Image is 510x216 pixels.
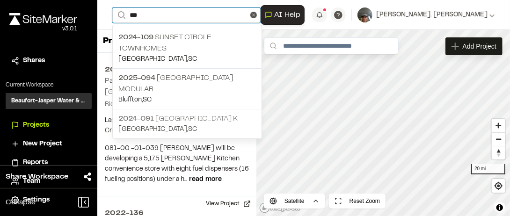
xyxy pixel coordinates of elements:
button: Find my location [492,179,505,193]
button: Satellite [264,194,325,209]
span: 2024-109 [118,34,153,41]
p: 081-00 -01-039 [PERSON_NAME] will be developing a 5,175 [PERSON_NAME] Kitchen convenience store w... [105,144,249,185]
p: [GEOGRAPHIC_DATA] K [118,113,256,124]
a: Shares [11,56,86,66]
div: 20 mi [471,164,505,174]
a: 2025-094 [GEOGRAPHIC_DATA] modularBluffton,SC [113,68,262,109]
span: Collapse [6,197,36,208]
span: 2025-094 [118,75,155,81]
button: Open AI Assistant [261,5,305,25]
span: Zoom out [492,133,505,146]
a: Mapbox logo [259,202,300,213]
h2: 2023-081 [105,64,249,75]
p: [GEOGRAPHIC_DATA] modular [118,72,256,95]
p: [GEOGRAPHIC_DATA] , SC [118,54,256,65]
h3: Beaufort-Jasper Water & Sewer Authority [11,97,86,105]
p: Last updated: [DATE] [105,115,249,126]
a: Reports [11,158,86,168]
button: Clear text [250,12,257,18]
span: New Project [23,139,62,149]
span: 2024-091 [118,115,154,122]
button: Toggle attribution [494,202,505,213]
span: read more [189,177,222,182]
a: Projects [11,120,86,130]
div: Open AI Assistant [261,5,308,25]
h2: Parkers Store [STREET_ADDRESS] and [GEOGRAPHIC_DATA] [105,78,236,95]
p: Created: [DATE] [105,126,249,136]
p: Ridgeland, [GEOGRAPHIC_DATA] [105,100,249,110]
p: Projects [103,35,138,48]
button: Zoom in [492,119,505,132]
a: New Project [11,139,86,149]
button: [PERSON_NAME]. [PERSON_NAME] [357,7,495,22]
img: rebrand.png [9,13,77,25]
span: [PERSON_NAME]. [PERSON_NAME] [376,10,488,20]
button: Zoom out [492,132,505,146]
a: 2024-091 [GEOGRAPHIC_DATA] K[GEOGRAPHIC_DATA],SC [113,109,262,138]
p: Current Workspace [6,81,92,89]
p: [GEOGRAPHIC_DATA] , SC [118,124,256,135]
span: Add Project [463,42,496,51]
span: Reports [23,158,48,168]
button: View Project [200,196,256,211]
button: Reset bearing to north [492,146,505,159]
a: 2024-109 Sunset Circle Townhomes[GEOGRAPHIC_DATA],SC [113,28,262,68]
img: User [357,7,372,22]
div: Oh geez...please don't... [9,25,77,33]
p: Bluffton , SC [118,95,256,105]
span: Share Workspace [6,171,68,182]
span: Shares [23,56,45,66]
span: Projects [23,120,49,130]
button: Search [112,7,129,23]
p: Sunset Circle Townhomes [118,32,256,54]
span: AI Help [274,9,300,21]
button: Reset Zoom [329,194,386,209]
